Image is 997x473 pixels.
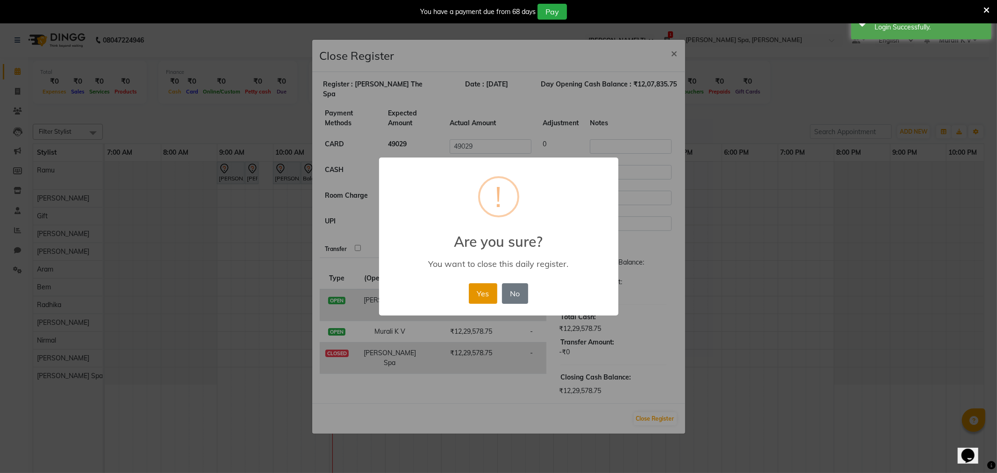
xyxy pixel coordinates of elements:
div: ! [495,178,502,215]
button: Pay [538,4,567,20]
div: Login Successfully. [875,22,984,32]
h2: Are you sure? [379,222,618,250]
iframe: chat widget [958,436,988,464]
button: No [502,283,528,304]
div: You want to close this daily register. [392,258,604,269]
button: Yes [469,283,497,304]
div: You have a payment due from 68 days [420,7,536,17]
